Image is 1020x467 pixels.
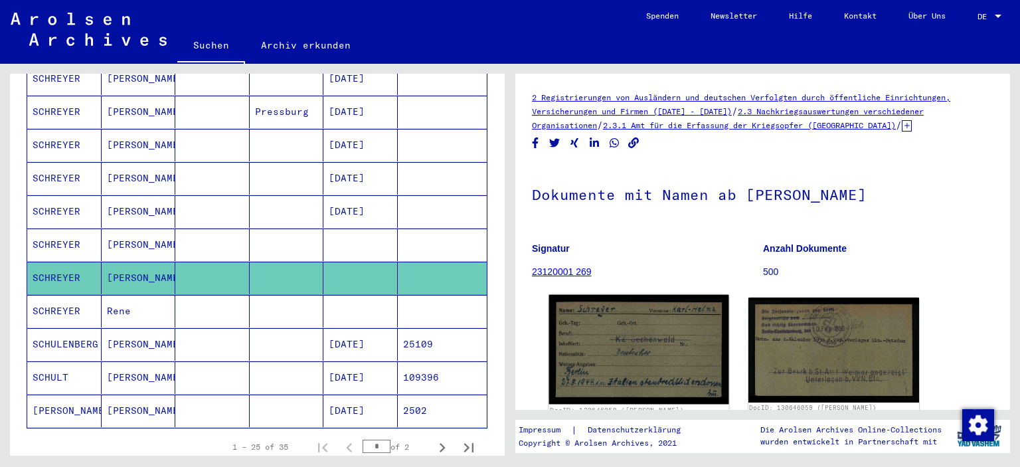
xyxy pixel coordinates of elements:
[548,135,562,151] button: Share on Twitter
[27,395,102,427] mat-cell: [PERSON_NAME]
[398,395,487,427] mat-cell: 2502
[27,262,102,294] mat-cell: SCHREYER
[27,361,102,394] mat-cell: SCHULT
[429,434,456,460] button: Next page
[102,129,176,161] mat-cell: [PERSON_NAME]
[608,135,622,151] button: Share on WhatsApp
[27,62,102,95] mat-cell: SCHREYER
[962,409,994,441] img: Zustimmung ändern
[519,423,697,437] div: |
[519,437,697,449] p: Copyright © Arolsen Archives, 2021
[519,423,571,437] a: Impressum
[456,434,482,460] button: Last page
[102,229,176,261] mat-cell: [PERSON_NAME]
[309,434,336,460] button: First page
[102,295,176,327] mat-cell: Rene
[102,162,176,195] mat-cell: [PERSON_NAME]
[398,328,487,361] mat-cell: 25109
[597,119,603,131] span: /
[577,423,697,437] a: Datenschutzerklärung
[323,195,398,228] mat-cell: [DATE]
[532,164,993,223] h1: Dokumente mit Namen ab [PERSON_NAME]
[627,135,641,151] button: Copy link
[102,262,176,294] mat-cell: [PERSON_NAME]
[323,129,398,161] mat-cell: [DATE]
[896,119,902,131] span: /
[568,135,582,151] button: Share on Xing
[749,404,877,411] a: DocID: 130646059 ([PERSON_NAME])
[763,265,993,279] p: 500
[603,120,896,130] a: 2.3.1 Amt für die Erfassung der Kriegsopfer ([GEOGRAPHIC_DATA])
[27,295,102,327] mat-cell: SCHREYER
[102,195,176,228] mat-cell: [PERSON_NAME]
[250,96,324,128] mat-cell: Pressburg
[323,395,398,427] mat-cell: [DATE]
[760,436,942,448] p: wurden entwickelt in Partnerschaft mit
[398,361,487,394] mat-cell: 109396
[102,361,176,394] mat-cell: [PERSON_NAME]
[529,135,543,151] button: Share on Facebook
[102,62,176,95] mat-cell: [PERSON_NAME]
[336,434,363,460] button: Previous page
[323,328,398,361] mat-cell: [DATE]
[732,105,738,117] span: /
[323,96,398,128] mat-cell: [DATE]
[363,440,429,453] div: of 2
[532,266,592,277] a: 23120001 269
[27,328,102,361] mat-cell: SCHULENBERG
[11,13,167,46] img: Arolsen_neg.svg
[27,162,102,195] mat-cell: SCHREYER
[27,129,102,161] mat-cell: SCHREYER
[748,298,920,402] img: 002.jpg
[532,243,570,254] b: Signatur
[177,29,245,64] a: Suchen
[323,162,398,195] mat-cell: [DATE]
[232,441,288,453] div: 1 – 25 of 35
[102,395,176,427] mat-cell: [PERSON_NAME]
[27,195,102,228] mat-cell: SCHREYER
[760,424,942,436] p: Die Arolsen Archives Online-Collections
[102,96,176,128] mat-cell: [PERSON_NAME]
[102,328,176,361] mat-cell: [PERSON_NAME]
[550,407,684,415] a: DocID: 130646059 ([PERSON_NAME])
[954,419,1004,452] img: yv_logo.png
[977,12,992,21] span: DE
[27,96,102,128] mat-cell: SCHREYER
[532,92,950,116] a: 2 Registrierungen von Ausländern und deutschen Verfolgten durch öffentliche Einrichtungen, Versic...
[549,295,728,405] img: 001.jpg
[588,135,602,151] button: Share on LinkedIn
[763,243,847,254] b: Anzahl Dokumente
[27,229,102,261] mat-cell: SCHREYER
[323,361,398,394] mat-cell: [DATE]
[323,62,398,95] mat-cell: [DATE]
[245,29,367,61] a: Archiv erkunden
